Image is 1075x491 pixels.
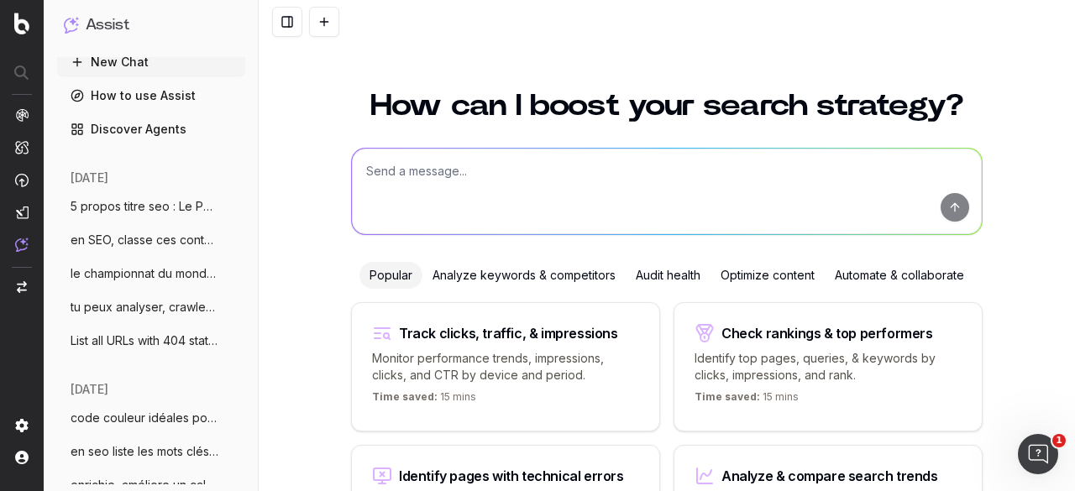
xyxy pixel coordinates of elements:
div: Track clicks, traffic, & impressions [399,326,618,340]
img: Studio [15,206,29,219]
a: Discover Agents [57,116,245,143]
p: Identify top pages, queries, & keywords by clicks, impressions, and rank. [695,350,962,384]
img: Analytics [15,108,29,122]
button: tu peux analyser, crawler rapidement un [57,294,245,321]
p: 15 mins [372,390,476,410]
span: en seo liste les mots clés de l'event : [71,443,218,460]
button: code couleur idéales pour un diagramme d [57,405,245,431]
img: Activation [15,173,29,187]
img: Assist [15,238,29,252]
span: tu peux analyser, crawler rapidement un [71,299,218,316]
span: 1 [1052,434,1066,447]
button: en seo liste les mots clés de l'event : [57,438,245,465]
div: Check rankings & top performers [721,326,933,340]
span: [DATE] [71,170,108,186]
span: List all URLs with 404 status code from [71,332,218,349]
button: en SEO, classe ces contenus en chaud fro [57,227,245,253]
div: Identify pages with technical errors [399,469,624,483]
div: Automate & collaborate [825,262,974,289]
h1: How can I boost your search strategy? [351,91,983,121]
div: Popular [359,262,422,289]
img: Botify logo [14,13,29,34]
button: Assist [64,13,239,37]
div: Optimize content [711,262,825,289]
img: Switch project [17,281,27,293]
button: le championnat du monde masculin de vole [57,260,245,287]
a: How to use Assist [57,82,245,109]
div: Audit health [626,262,711,289]
span: code couleur idéales pour un diagramme d [71,410,218,426]
button: List all URLs with 404 status code from [57,327,245,354]
span: Time saved: [695,390,760,403]
div: Analyze & compare search trends [721,469,938,483]
button: 5 propos titre seo : Le Paris Saint-Germ [57,193,245,220]
p: 15 mins [695,390,799,410]
span: en SEO, classe ces contenus en chaud fro [71,232,218,248]
div: Analyze keywords & competitors [422,262,626,289]
img: Assist [64,17,79,33]
h1: Assist [86,13,129,37]
button: New Chat [57,49,245,76]
span: Time saved: [372,390,438,403]
span: 5 propos titre seo : Le Paris Saint-Germ [71,198,218,215]
img: My account [15,451,29,464]
p: Monitor performance trends, impressions, clicks, and CTR by device and period. [372,350,639,384]
iframe: Intercom live chat [1018,434,1058,474]
span: [DATE] [71,381,108,398]
img: Intelligence [15,140,29,154]
img: Setting [15,419,29,432]
span: le championnat du monde masculin de vole [71,265,218,282]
